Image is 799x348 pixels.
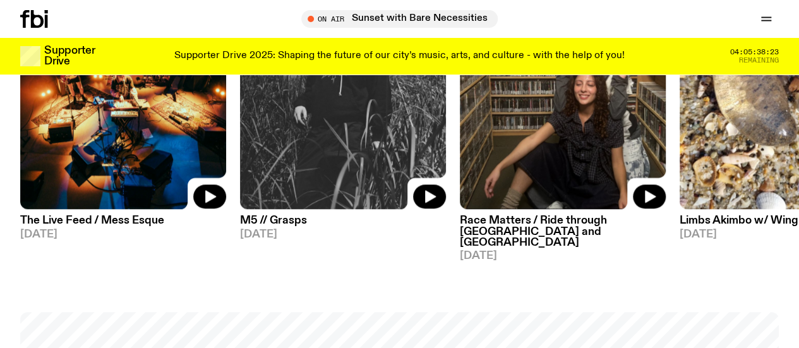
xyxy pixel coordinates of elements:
h3: M5 // Grasps [240,215,446,226]
p: Supporter Drive 2025: Shaping the future of our city’s music, arts, and culture - with the help o... [174,51,625,62]
span: Remaining [739,57,779,64]
h3: Supporter Drive [44,45,95,67]
span: [DATE] [20,229,226,240]
a: The Live Feed / Mess Esque[DATE] [20,209,226,239]
span: 04:05:38:23 [730,49,779,56]
span: [DATE] [460,251,666,261]
a: Race Matters / Ride through [GEOGRAPHIC_DATA] and [GEOGRAPHIC_DATA][DATE] [460,209,666,261]
h3: The Live Feed / Mess Esque [20,215,226,226]
button: On AirSunset with Bare Necessities [301,10,498,28]
span: [DATE] [240,229,446,240]
h3: Race Matters / Ride through [GEOGRAPHIC_DATA] and [GEOGRAPHIC_DATA] [460,215,666,248]
a: M5 // Grasps[DATE] [240,209,446,239]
